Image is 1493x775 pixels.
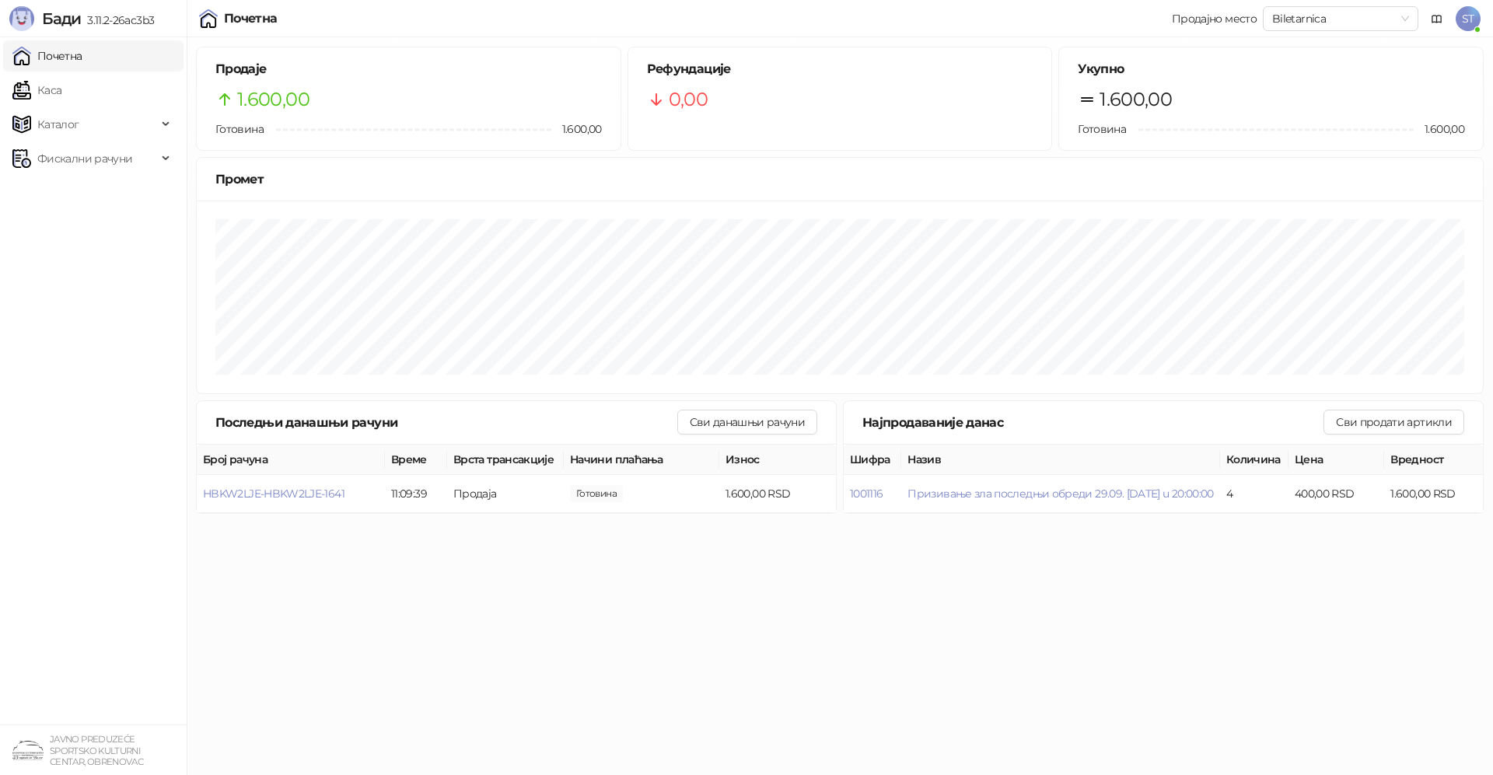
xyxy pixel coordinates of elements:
[81,13,154,27] span: 3.11.2-26ac3b3
[844,445,901,475] th: Шифра
[50,734,143,767] small: JAVNO PREDUZEĆE SPORTSKO KULTURNI CENTAR, OBRENOVAC
[669,85,708,114] span: 0,00
[447,445,564,475] th: Врста трансакције
[551,120,602,138] span: 1.600,00
[215,122,264,136] span: Готовина
[1288,475,1384,513] td: 400,00 RSD
[12,75,61,106] a: Каса
[215,60,602,79] h5: Продаје
[9,6,34,31] img: Logo
[1172,13,1257,24] div: Продајно место
[677,410,817,435] button: Сви данашњи рачуни
[197,445,385,475] th: Број рачуна
[1078,60,1464,79] h5: Укупно
[719,445,836,475] th: Износ
[1414,120,1464,138] span: 1.600,00
[1323,410,1464,435] button: Сви продати артикли
[1078,122,1126,136] span: Готовина
[12,735,44,766] img: 64x64-companyLogo-4a28e1f8-f217-46d7-badd-69a834a81aaf.png
[564,445,719,475] th: Начини плаћања
[224,12,278,25] div: Почетна
[37,143,132,174] span: Фискални рачуни
[1384,445,1483,475] th: Вредност
[1425,6,1449,31] a: Документација
[1100,85,1172,114] span: 1.600,00
[901,445,1219,475] th: Назив
[1456,6,1481,31] span: ST
[237,85,309,114] span: 1.600,00
[203,487,344,501] button: HBKW2LJE-HBKW2LJE-1641
[447,475,564,513] td: Продаја
[647,60,1033,79] h5: Рефундације
[1220,475,1288,513] td: 4
[385,445,447,475] th: Време
[215,413,677,432] div: Последњи данашњи рачуни
[1384,475,1483,513] td: 1.600,00 RSD
[215,169,1464,189] div: Промет
[12,40,82,72] a: Почетна
[1220,445,1288,475] th: Количина
[862,413,1323,432] div: Најпродаваније данас
[385,475,447,513] td: 11:09:39
[1272,7,1409,30] span: Biletarnica
[1288,445,1384,475] th: Цена
[42,9,81,28] span: Бади
[719,475,836,513] td: 1.600,00 RSD
[37,109,79,140] span: Каталог
[850,487,883,501] button: 1001116
[570,485,623,502] span: 1.600,00
[907,487,1213,501] button: Призивање зла последњи обреди 29.09. [DATE] u 20:00:00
